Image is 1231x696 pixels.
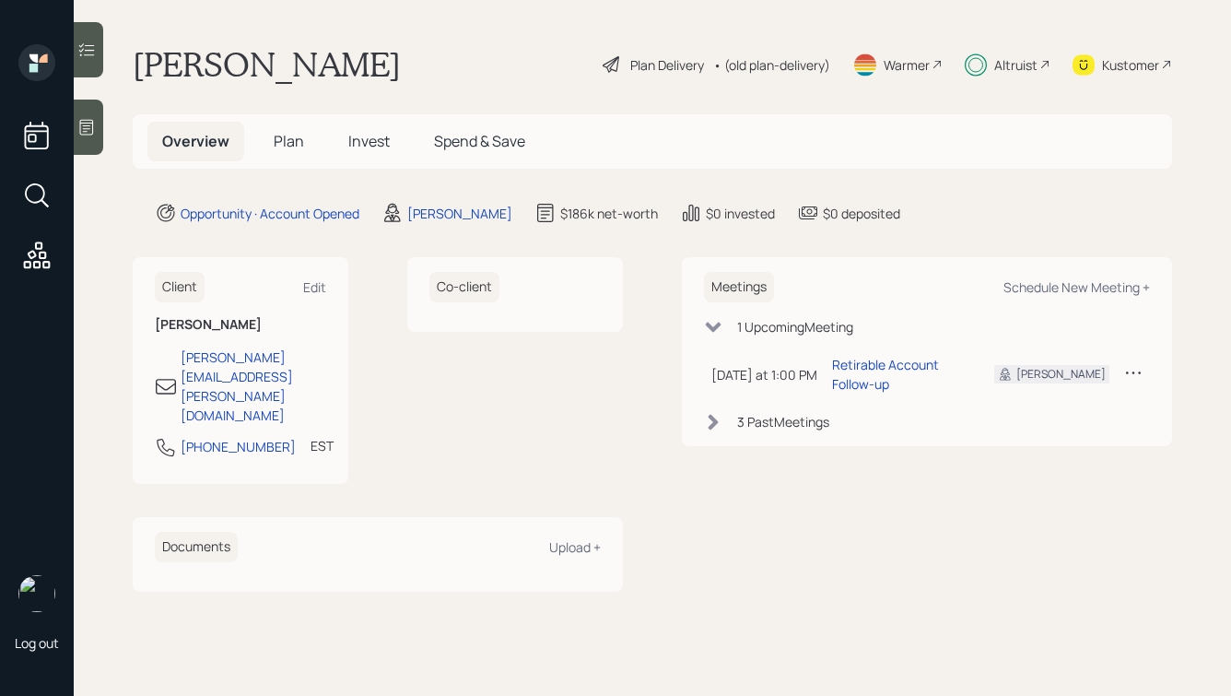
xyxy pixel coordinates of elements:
[630,55,704,75] div: Plan Delivery
[155,272,205,302] h6: Client
[549,538,601,556] div: Upload +
[737,317,853,336] div: 1 Upcoming Meeting
[181,437,296,456] div: [PHONE_NUMBER]
[429,272,499,302] h6: Co-client
[18,575,55,612] img: hunter_neumayer.jpg
[1016,366,1106,383] div: [PERSON_NAME]
[713,55,830,75] div: • (old plan-delivery)
[711,365,817,384] div: [DATE] at 1:00 PM
[162,131,229,151] span: Overview
[994,55,1038,75] div: Altruist
[181,204,359,223] div: Opportunity · Account Opened
[155,532,238,562] h6: Documents
[181,348,326,425] div: [PERSON_NAME][EMAIL_ADDRESS][PERSON_NAME][DOMAIN_NAME]
[737,412,829,431] div: 3 Past Meeting s
[884,55,930,75] div: Warmer
[823,204,900,223] div: $0 deposited
[303,278,326,296] div: Edit
[434,131,525,151] span: Spend & Save
[832,355,965,394] div: Retirable Account Follow-up
[1003,278,1150,296] div: Schedule New Meeting +
[311,436,334,455] div: EST
[274,131,304,151] span: Plan
[407,204,512,223] div: [PERSON_NAME]
[133,44,401,85] h1: [PERSON_NAME]
[560,204,658,223] div: $186k net-worth
[155,317,326,333] h6: [PERSON_NAME]
[1102,55,1159,75] div: Kustomer
[706,204,775,223] div: $0 invested
[348,131,390,151] span: Invest
[704,272,774,302] h6: Meetings
[15,634,59,652] div: Log out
